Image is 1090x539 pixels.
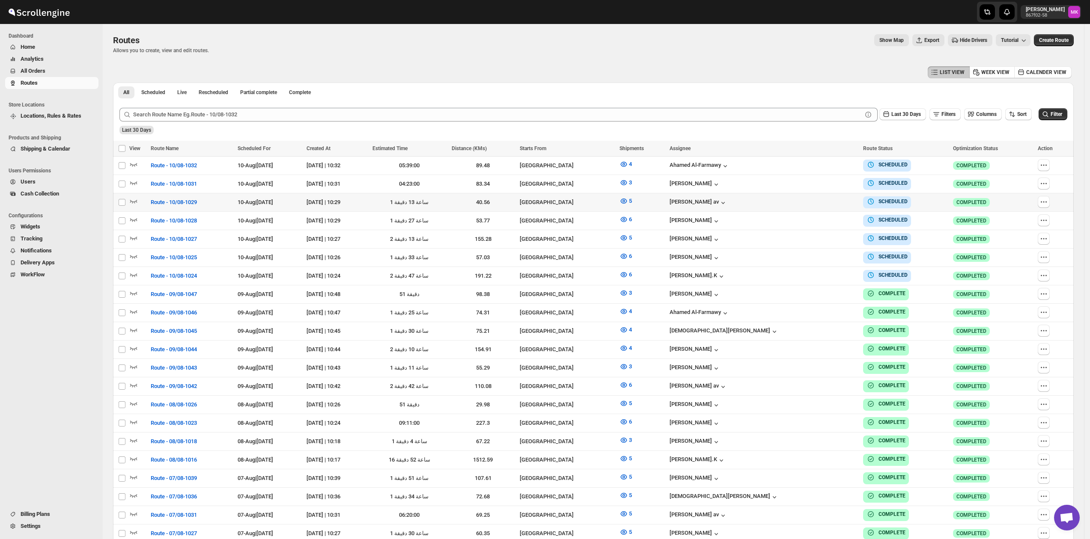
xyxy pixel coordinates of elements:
span: Store Locations [9,101,98,108]
button: 6 [614,268,637,281]
div: [PERSON_NAME].K [670,272,726,281]
b: SCHEDULED [879,180,908,186]
span: 4 [629,326,632,333]
button: Tracking [5,233,98,245]
span: COMPLETED [956,217,986,224]
button: [PERSON_NAME] [670,254,721,262]
span: LIST VIEW [940,69,965,76]
span: Settings [21,523,41,529]
span: Optimization Status [953,145,998,151]
button: Widgets [5,221,98,233]
b: SCHEDULED [879,235,908,241]
button: [PERSON_NAME].K [670,456,726,465]
span: WEEK VIEW [981,69,1010,76]
span: 10-Aug | [DATE] [238,181,273,187]
span: Mostafa Khalifa [1068,6,1080,18]
div: [GEOGRAPHIC_DATA] [520,198,615,207]
span: 10-Aug | [DATE] [238,254,273,261]
button: COMPLETE [867,363,905,371]
button: Tutorial [996,34,1030,46]
button: 5 [614,452,637,465]
button: Last 30 Days [879,108,926,120]
div: 53.77 [452,216,515,225]
div: [GEOGRAPHIC_DATA] [520,161,615,170]
b: COMPLETE [879,474,905,480]
button: [PERSON_NAME] [670,180,721,189]
span: Scheduled [141,89,165,96]
span: Route - 07/08-1027 [151,529,197,538]
div: [DATE] | 10:26 [307,253,367,262]
span: COMPLETED [956,199,986,206]
span: Route - 10/08-1029 [151,198,197,207]
b: SCHEDULED [879,198,908,204]
div: 89.48 [452,161,515,170]
span: 6 [629,216,632,222]
img: ScrollEngine [7,1,71,23]
b: COMPLETE [879,511,905,517]
button: Route - 09/08-1042 [146,379,202,393]
span: 10-Aug | [DATE] [238,272,273,279]
span: Notifications [21,247,52,254]
span: Route - 08/08-1018 [151,437,197,446]
span: Tutorial [1001,37,1019,43]
button: COMPLETE [867,400,905,408]
button: COMPLETE [867,528,905,537]
span: View [129,145,140,151]
div: [DEMOGRAPHIC_DATA][PERSON_NAME] [670,493,779,501]
button: SCHEDULED [867,160,908,169]
span: 4 [629,345,632,351]
span: 3 [629,437,632,443]
button: COMPLETE [867,344,905,353]
b: COMPLETE [879,456,905,462]
button: 3 [614,176,637,190]
span: Rescheduled [199,89,228,96]
span: Users [21,178,36,185]
span: Shipping & Calendar [21,145,70,152]
span: Routes [113,35,140,45]
button: COMPLETE [867,326,905,335]
button: COMPLETE [867,418,905,426]
button: [PERSON_NAME] [670,364,721,373]
div: 2 ساعة 47 دقيقة [372,272,447,280]
button: 5 [614,231,637,245]
div: [PERSON_NAME] av [670,511,727,520]
div: Ahamed Al-Farmawy [670,309,730,317]
span: 3 [629,363,632,370]
button: 5 [614,507,637,521]
button: Route - 08/08-1018 [146,435,202,448]
button: Route - 08/08-1016 [146,453,202,467]
button: Cash Collection [5,188,98,200]
span: All Orders [21,68,45,74]
span: Route - 09/08-1043 [151,364,197,372]
b: COMPLETE [879,530,905,536]
p: Allows you to create, view and edit routes. [113,47,209,54]
button: [PERSON_NAME] [670,419,721,428]
span: Filters [941,111,956,117]
button: 3 [614,433,637,447]
button: Route - 10/08-1028 [146,214,202,228]
button: [PERSON_NAME] [670,290,721,299]
b: COMPLETE [879,364,905,370]
span: Route - 10/08-1027 [151,235,197,243]
div: 57.03 [452,253,515,262]
button: Route - 10/08-1032 [146,159,202,172]
span: Route - 09/08-1047 [151,290,197,299]
div: [DATE] | 10:24 [307,272,367,280]
span: 5 [629,400,632,406]
a: دردشة مفتوحة [1054,505,1080,530]
span: Route - 10/08-1025 [151,253,197,262]
span: 6 [629,253,632,259]
button: COMPLETE [867,381,905,390]
span: Tracking [21,235,42,242]
button: Locations, Rules & Rates [5,110,98,122]
input: Search Route Name Eg.Route - 10/08-1032 [133,108,862,121]
span: Route - 10/08-1032 [151,161,197,170]
span: Products and Shipping [9,134,98,141]
div: [GEOGRAPHIC_DATA] [520,253,615,262]
span: Route - 10/08-1028 [151,216,197,225]
button: Route - 10/08-1029 [146,195,202,209]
